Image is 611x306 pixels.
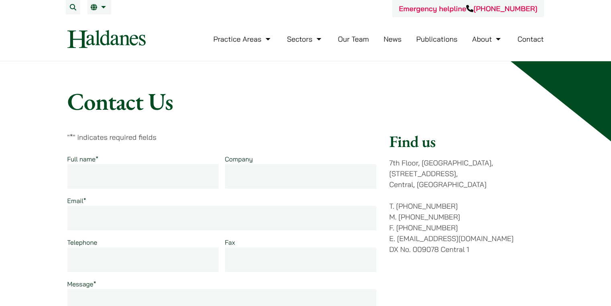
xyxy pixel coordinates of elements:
[67,87,544,116] h1: Contact Us
[389,201,544,255] p: T. [PHONE_NUMBER] M. [PHONE_NUMBER] F. [PHONE_NUMBER] E. [EMAIL_ADDRESS][DOMAIN_NAME] DX No. 0090...
[287,34,323,44] a: Sectors
[389,157,544,190] p: 7th Floor, [GEOGRAPHIC_DATA], [STREET_ADDRESS], Central, [GEOGRAPHIC_DATA]
[225,238,235,246] label: Fax
[213,34,272,44] a: Practice Areas
[91,4,108,10] a: EN
[67,238,97,246] label: Telephone
[399,4,537,13] a: Emergency helpline[PHONE_NUMBER]
[384,34,402,44] a: News
[67,280,96,288] label: Message
[472,34,503,44] a: About
[518,34,544,44] a: Contact
[67,197,86,205] label: Email
[389,132,544,151] h2: Find us
[416,34,458,44] a: Publications
[67,155,99,163] label: Full name
[338,34,369,44] a: Our Team
[67,132,377,143] p: " " indicates required fields
[225,155,253,163] label: Company
[67,30,146,48] img: Logo of Haldanes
